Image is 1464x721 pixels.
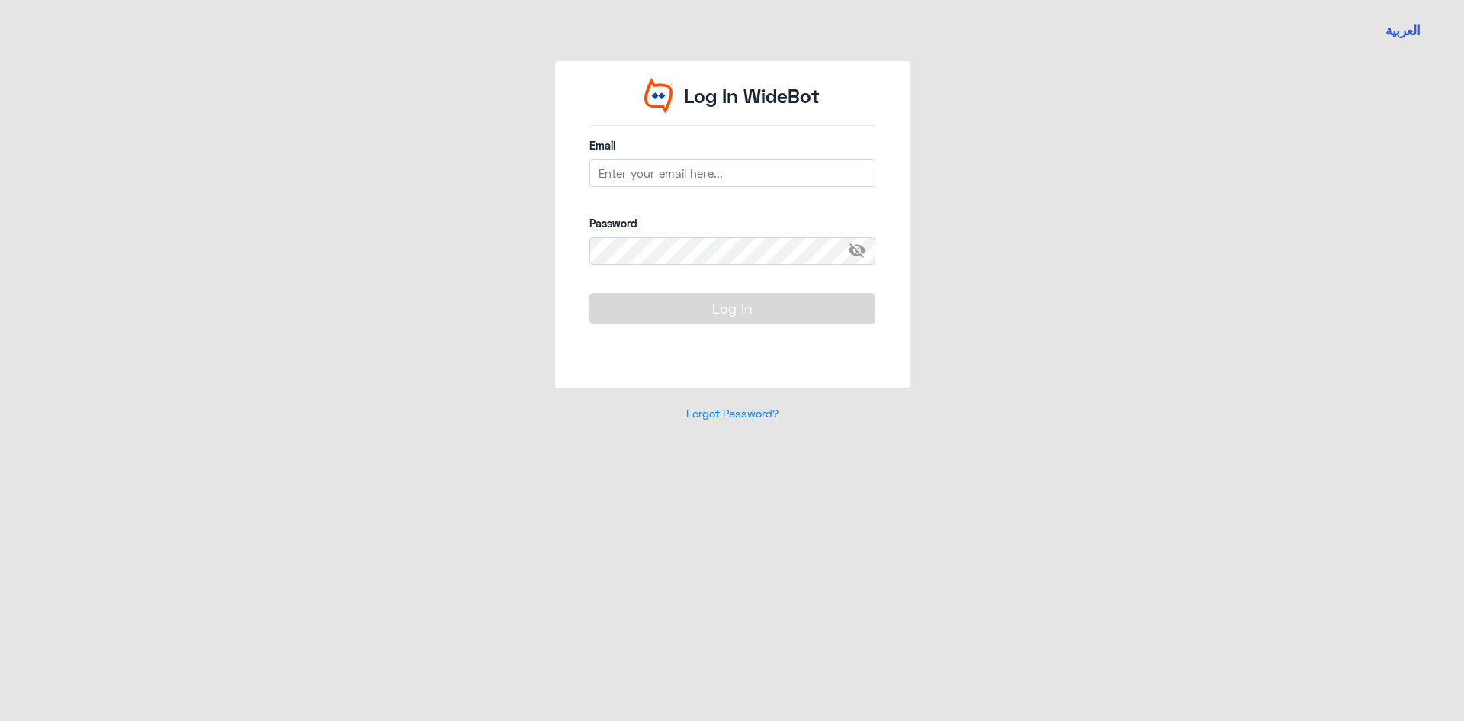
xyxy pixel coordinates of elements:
[1385,21,1421,40] button: العربية
[644,78,673,114] img: Widebot Logo
[686,407,779,420] a: Forgot Password?
[589,137,875,153] label: Email
[589,293,875,323] button: Log In
[848,237,875,265] span: visibility_off
[589,215,875,231] label: Password
[684,82,820,111] p: Log In WideBot
[1376,11,1430,50] a: Switch language
[589,159,875,187] input: Enter your email here...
